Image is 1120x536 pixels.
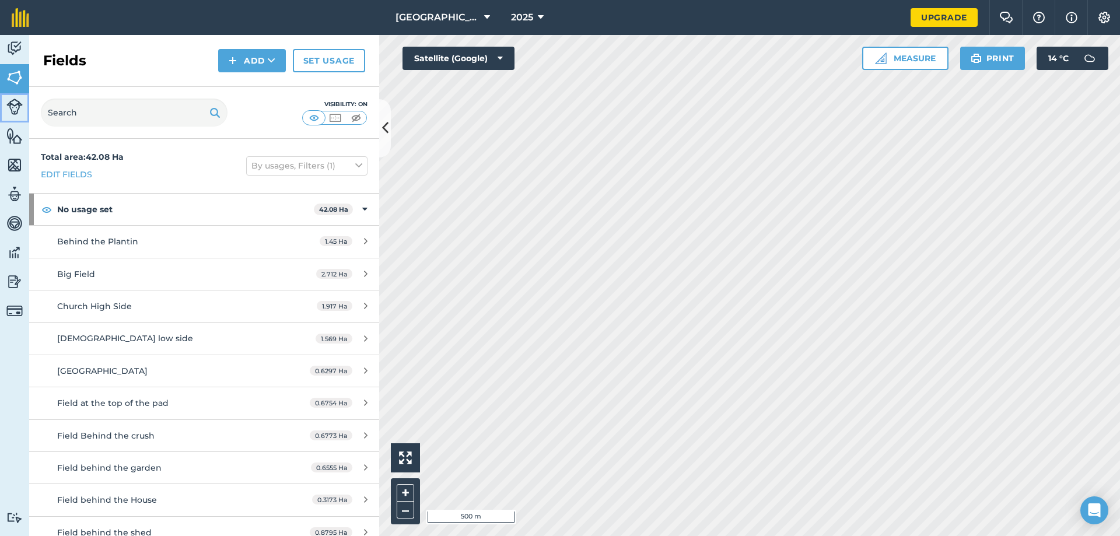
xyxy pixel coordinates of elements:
[397,484,414,502] button: +
[57,495,157,505] span: Field behind the House
[875,52,887,64] img: Ruler icon
[41,168,92,181] a: Edit fields
[57,398,169,408] span: Field at the top of the pad
[328,112,342,124] img: svg+xml;base64,PHN2ZyB4bWxucz0iaHR0cDovL3d3dy53My5vcmcvMjAwMC9zdmciIHdpZHRoPSI1MCIgaGVpZ2h0PSI0MC...
[57,366,148,376] span: [GEOGRAPHIC_DATA]
[317,301,352,311] span: 1.917 Ha
[862,47,949,70] button: Measure
[41,99,228,127] input: Search
[960,47,1025,70] button: Print
[29,323,379,354] a: [DEMOGRAPHIC_DATA] low side1.569 Ha
[6,303,23,319] img: svg+xml;base64,PD94bWwgdmVyc2lvbj0iMS4wIiBlbmNvZGluZz0idXRmLTgiPz4KPCEtLSBHZW5lcmF0b3I6IEFkb2JlIE...
[57,236,138,247] span: Behind the Plantin
[29,420,379,451] a: Field Behind the crush0.6773 Ha
[218,49,286,72] button: Add
[511,10,533,24] span: 2025
[302,100,367,109] div: Visibility: On
[1048,47,1069,70] span: 14 ° C
[6,244,23,261] img: svg+xml;base64,PD94bWwgdmVyc2lvbj0iMS4wIiBlbmNvZGluZz0idXRmLTgiPz4KPCEtLSBHZW5lcmF0b3I6IEFkb2JlIE...
[310,430,352,440] span: 0.6773 Ha
[307,112,321,124] img: svg+xml;base64,PHN2ZyB4bWxucz0iaHR0cDovL3d3dy53My5vcmcvMjAwMC9zdmciIHdpZHRoPSI1MCIgaGVpZ2h0PSI0MC...
[57,194,314,225] strong: No usage set
[29,355,379,387] a: [GEOGRAPHIC_DATA]0.6297 Ha
[397,502,414,519] button: –
[316,269,352,279] span: 2.712 Ha
[41,152,124,162] strong: Total area : 42.08 Ha
[57,333,193,344] span: [DEMOGRAPHIC_DATA] low side
[999,12,1013,23] img: Two speech bubbles overlapping with the left bubble in the forefront
[6,99,23,115] img: svg+xml;base64,PD94bWwgdmVyc2lvbj0iMS4wIiBlbmNvZGluZz0idXRmLTgiPz4KPCEtLSBHZW5lcmF0b3I6IEFkb2JlIE...
[1032,12,1046,23] img: A question mark icon
[29,290,379,322] a: Church High Side1.917 Ha
[6,40,23,57] img: svg+xml;base64,PD94bWwgdmVyc2lvbj0iMS4wIiBlbmNvZGluZz0idXRmLTgiPz4KPCEtLSBHZW5lcmF0b3I6IEFkb2JlIE...
[6,215,23,232] img: svg+xml;base64,PD94bWwgdmVyc2lvbj0iMS4wIiBlbmNvZGluZz0idXRmLTgiPz4KPCEtLSBHZW5lcmF0b3I6IEFkb2JlIE...
[402,47,514,70] button: Satellite (Google)
[319,205,348,213] strong: 42.08 Ha
[310,366,352,376] span: 0.6297 Ha
[29,452,379,484] a: Field behind the garden0.6555 Ha
[29,194,379,225] div: No usage set42.08 Ha
[1078,47,1101,70] img: svg+xml;base64,PD94bWwgdmVyc2lvbj0iMS4wIiBlbmNvZGluZz0idXRmLTgiPz4KPCEtLSBHZW5lcmF0b3I6IEFkb2JlIE...
[320,236,352,246] span: 1.45 Ha
[1066,10,1077,24] img: svg+xml;base64,PHN2ZyB4bWxucz0iaHR0cDovL3d3dy53My5vcmcvMjAwMC9zdmciIHdpZHRoPSIxNyIgaGVpZ2h0PSIxNy...
[246,156,367,175] button: By usages, Filters (1)
[6,156,23,174] img: svg+xml;base64,PHN2ZyB4bWxucz0iaHR0cDovL3d3dy53My5vcmcvMjAwMC9zdmciIHdpZHRoPSI1NiIgaGVpZ2h0PSI2MC...
[316,334,352,344] span: 1.569 Ha
[1080,496,1108,524] div: Open Intercom Messenger
[41,202,52,216] img: svg+xml;base64,PHN2ZyB4bWxucz0iaHR0cDovL3d3dy53My5vcmcvMjAwMC9zdmciIHdpZHRoPSIxOCIgaGVpZ2h0PSIyNC...
[6,69,23,86] img: svg+xml;base64,PHN2ZyB4bWxucz0iaHR0cDovL3d3dy53My5vcmcvMjAwMC9zdmciIHdpZHRoPSI1NiIgaGVpZ2h0PSI2MC...
[6,127,23,145] img: svg+xml;base64,PHN2ZyB4bWxucz0iaHR0cDovL3d3dy53My5vcmcvMjAwMC9zdmciIHdpZHRoPSI1NiIgaGVpZ2h0PSI2MC...
[312,495,352,505] span: 0.3173 Ha
[311,463,352,472] span: 0.6555 Ha
[29,258,379,290] a: Big Field2.712 Ha
[57,269,95,279] span: Big Field
[395,10,480,24] span: [GEOGRAPHIC_DATA]
[911,8,978,27] a: Upgrade
[29,226,379,257] a: Behind the Plantin1.45 Ha
[57,463,162,473] span: Field behind the garden
[29,484,379,516] a: Field behind the House0.3173 Ha
[293,49,365,72] a: Set usage
[57,430,155,441] span: Field Behind the crush
[971,51,982,65] img: svg+xml;base64,PHN2ZyB4bWxucz0iaHR0cDovL3d3dy53My5vcmcvMjAwMC9zdmciIHdpZHRoPSIxOSIgaGVpZ2h0PSIyNC...
[43,51,86,70] h2: Fields
[209,106,220,120] img: svg+xml;base64,PHN2ZyB4bWxucz0iaHR0cDovL3d3dy53My5vcmcvMjAwMC9zdmciIHdpZHRoPSIxOSIgaGVpZ2h0PSIyNC...
[6,185,23,203] img: svg+xml;base64,PD94bWwgdmVyc2lvbj0iMS4wIiBlbmNvZGluZz0idXRmLTgiPz4KPCEtLSBHZW5lcmF0b3I6IEFkb2JlIE...
[29,387,379,419] a: Field at the top of the pad0.6754 Ha
[349,112,363,124] img: svg+xml;base64,PHN2ZyB4bWxucz0iaHR0cDovL3d3dy53My5vcmcvMjAwMC9zdmciIHdpZHRoPSI1MCIgaGVpZ2h0PSI0MC...
[229,54,237,68] img: svg+xml;base64,PHN2ZyB4bWxucz0iaHR0cDovL3d3dy53My5vcmcvMjAwMC9zdmciIHdpZHRoPSIxNCIgaGVpZ2h0PSIyNC...
[1037,47,1108,70] button: 14 °C
[399,451,412,464] img: Four arrows, one pointing top left, one top right, one bottom right and the last bottom left
[6,273,23,290] img: svg+xml;base64,PD94bWwgdmVyc2lvbj0iMS4wIiBlbmNvZGluZz0idXRmLTgiPz4KPCEtLSBHZW5lcmF0b3I6IEFkb2JlIE...
[1097,12,1111,23] img: A cog icon
[6,512,23,523] img: svg+xml;base64,PD94bWwgdmVyc2lvbj0iMS4wIiBlbmNvZGluZz0idXRmLTgiPz4KPCEtLSBHZW5lcmF0b3I6IEFkb2JlIE...
[57,301,132,311] span: Church High Side
[12,8,29,27] img: fieldmargin Logo
[310,398,352,408] span: 0.6754 Ha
